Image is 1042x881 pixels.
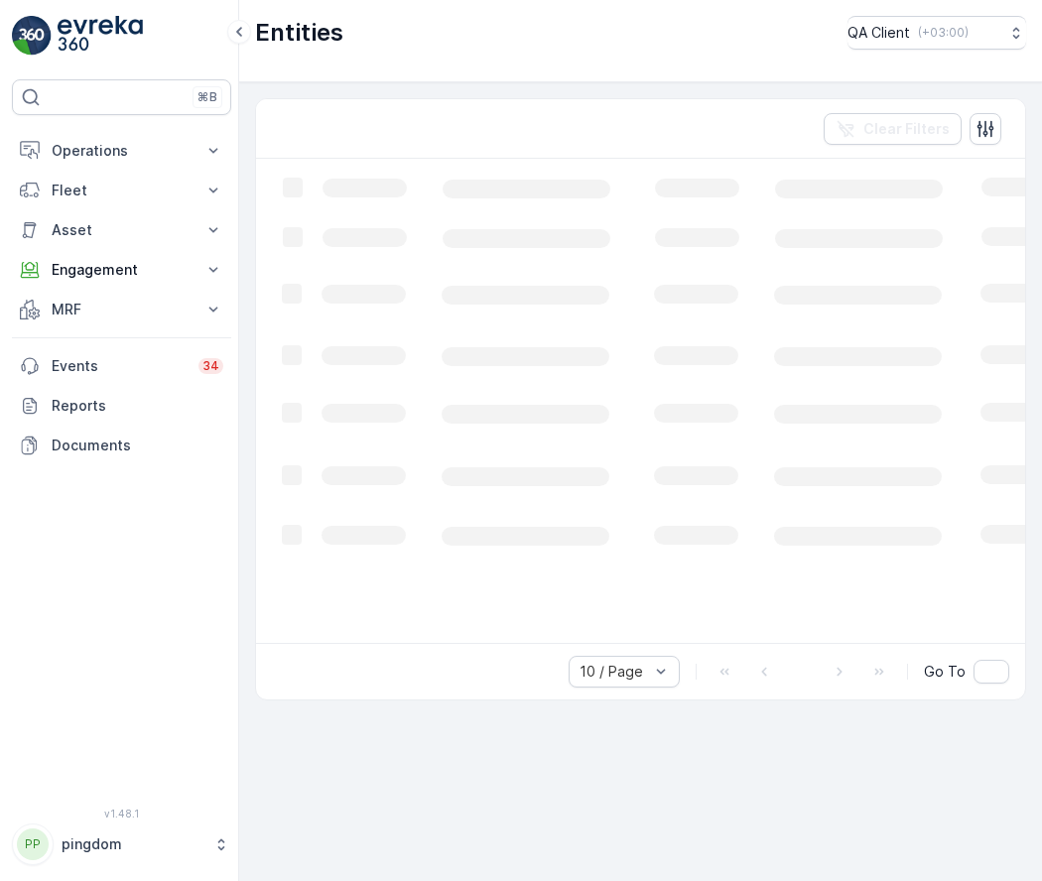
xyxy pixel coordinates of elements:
[12,823,231,865] button: PPpingdom
[924,662,966,682] span: Go To
[12,346,231,386] a: Events34
[12,426,231,465] a: Documents
[62,834,203,854] p: pingdom
[12,171,231,210] button: Fleet
[52,181,192,200] p: Fleet
[52,396,223,416] p: Reports
[12,290,231,329] button: MRF
[12,210,231,250] button: Asset
[197,89,217,105] p: ⌘B
[52,260,192,280] p: Engagement
[12,131,231,171] button: Operations
[12,250,231,290] button: Engagement
[202,358,219,374] p: 34
[847,16,1026,50] button: QA Client(+03:00)
[52,220,192,240] p: Asset
[52,436,223,455] p: Documents
[863,119,950,139] p: Clear Filters
[255,17,343,49] p: Entities
[58,16,143,56] img: logo_light-DOdMpM7g.png
[52,300,192,319] p: MRF
[847,23,910,43] p: QA Client
[52,141,192,161] p: Operations
[17,828,49,860] div: PP
[12,386,231,426] a: Reports
[12,16,52,56] img: logo
[52,356,187,376] p: Events
[918,25,969,41] p: ( +03:00 )
[12,808,231,819] span: v 1.48.1
[824,113,962,145] button: Clear Filters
